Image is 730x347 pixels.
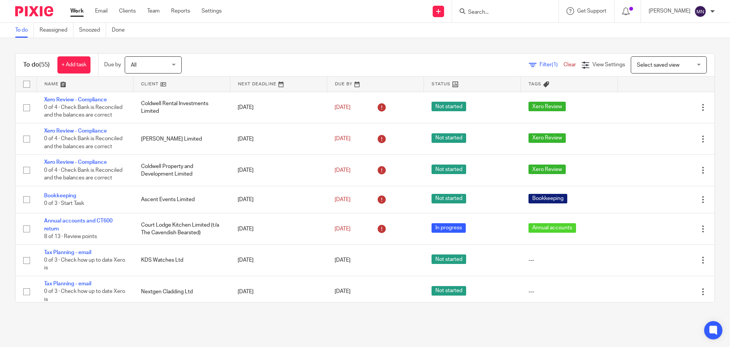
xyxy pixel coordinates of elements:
span: (55) [39,62,50,68]
span: Get Support [577,8,606,14]
a: Xero Review - Compliance [44,97,107,102]
td: [DATE] [230,186,327,213]
a: Snoozed [79,23,106,38]
span: Xero Review [528,165,566,174]
span: (1) [552,62,558,67]
td: [DATE] [230,213,327,245]
span: 0 of 3 · Start Task [44,201,84,206]
div: --- [528,288,610,296]
span: Xero Review [528,133,566,143]
span: Tags [528,82,541,86]
a: Work [70,7,84,15]
span: Not started [432,194,466,203]
td: Coldwell Property and Development Limited [133,155,230,186]
span: 0 of 4 · Check Bank is Reconciled and the balances are correct [44,136,122,150]
td: [DATE] [230,276,327,307]
td: Coldwell Rental Investments Limited [133,92,230,123]
span: All [131,62,136,68]
a: Xero Review - Compliance [44,160,107,165]
span: Not started [432,133,466,143]
span: Bookkeeping [528,194,567,203]
span: Xero Review [528,102,566,111]
span: [DATE] [335,257,351,263]
td: [PERSON_NAME] Limited [133,123,230,154]
span: Not started [432,102,466,111]
p: [PERSON_NAME] [649,7,690,15]
img: svg%3E [694,5,706,18]
span: [DATE] [335,197,351,202]
span: [DATE] [335,289,351,294]
td: KDS Watches Ltd [133,245,230,276]
span: 0 of 3 · Check how up to date Xero is [44,257,125,271]
span: 0 of 3 · Check how up to date Xero is [44,289,125,302]
span: Filter [540,62,563,67]
a: Tax Planning - email [44,250,91,255]
a: Email [95,7,108,15]
span: [DATE] [335,226,351,232]
td: [DATE] [230,155,327,186]
span: [DATE] [335,168,351,173]
span: 0 of 4 · Check Bank is Reconciled and the balances are correct [44,105,122,118]
a: Annual accounts and CT600 return [44,218,113,231]
a: Team [147,7,160,15]
td: [DATE] [230,92,327,123]
span: [DATE] [335,136,351,142]
a: Xero Review - Compliance [44,128,107,134]
a: Clients [119,7,136,15]
a: Settings [202,7,222,15]
a: + Add task [57,56,90,74]
p: Due by [104,61,121,69]
a: To do [15,23,34,38]
h1: To do [23,61,50,69]
span: Select saved view [637,62,679,68]
span: Not started [432,286,466,296]
span: [DATE] [335,105,351,110]
td: Court Lodge Kitchen Limited (t/a The Cavendish Bearsted) [133,213,230,245]
span: 8 of 13 · Review points [44,234,97,239]
a: Clear [563,62,576,67]
a: Reassigned [40,23,73,38]
span: Annual accounts [528,223,576,233]
td: [DATE] [230,123,327,154]
span: In progress [432,223,466,233]
a: Reports [171,7,190,15]
span: View Settings [592,62,625,67]
a: Tax Planning - email [44,281,91,286]
td: Nextgen Cladding Ltd [133,276,230,307]
td: [DATE] [230,245,327,276]
input: Search [467,9,536,16]
img: Pixie [15,6,53,16]
span: Not started [432,165,466,174]
div: --- [528,256,610,264]
td: Ascent Events Limited [133,186,230,213]
a: Bookkeeping [44,193,76,198]
span: 0 of 4 · Check Bank is Reconciled and the balances are correct [44,168,122,181]
span: Not started [432,254,466,264]
a: Done [112,23,130,38]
